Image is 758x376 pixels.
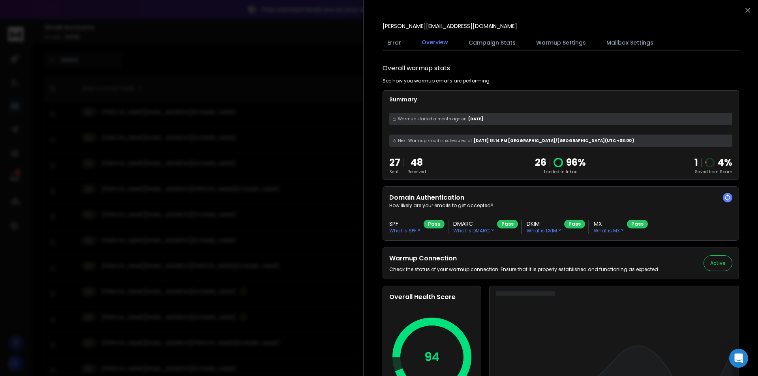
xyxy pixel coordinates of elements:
[389,202,732,209] p: How likely are your emails to get accepted?
[417,34,453,52] button: Overview
[383,64,450,73] h1: Overall warmup stats
[398,116,467,122] span: Warmup started a month ago on
[594,220,624,228] h3: MX
[398,138,472,144] span: Next Warmup Email is scheduled at
[389,156,400,169] p: 27
[535,156,546,169] p: 26
[594,228,624,234] p: What is MX ?
[531,34,591,51] button: Warmup Settings
[602,34,658,51] button: Mailbox Settings
[497,220,518,228] div: Pass
[407,156,426,169] p: 48
[389,193,732,202] h2: Domain Authentication
[535,169,586,175] p: Landed in Inbox
[694,169,732,175] p: Saved from Spam
[383,78,490,84] p: See how you warmup emails are performing
[694,156,698,169] strong: 1
[389,228,420,234] p: What is SPF ?
[389,220,420,228] h3: SPF
[453,228,494,234] p: What is DMARC ?
[389,169,400,175] p: Sent
[527,220,561,228] h3: DKIM
[389,135,732,147] div: [DATE] 18:14 PM [GEOGRAPHIC_DATA]/[GEOGRAPHIC_DATA] (UTC +08:00 )
[389,254,659,263] h2: Warmup Connection
[389,292,475,302] h2: Overall Health Score
[389,95,732,103] p: Summary
[453,220,494,228] h3: DMARC
[424,220,445,228] div: Pass
[566,156,586,169] p: 96 %
[564,220,585,228] div: Pass
[383,22,517,30] p: [PERSON_NAME][EMAIL_ADDRESS][DOMAIN_NAME]
[383,34,406,51] button: Error
[527,228,561,234] p: What is DKIM ?
[424,350,439,364] p: 94
[718,156,732,169] p: 4 %
[389,113,732,125] div: [DATE]
[464,34,520,51] button: Campaign Stats
[389,266,659,273] p: Check the status of your warmup connection. Ensure that it is properly established and functionin...
[704,255,732,271] button: Active
[729,349,748,368] div: Open Intercom Messenger
[407,169,426,175] p: Received
[627,220,648,228] div: Pass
